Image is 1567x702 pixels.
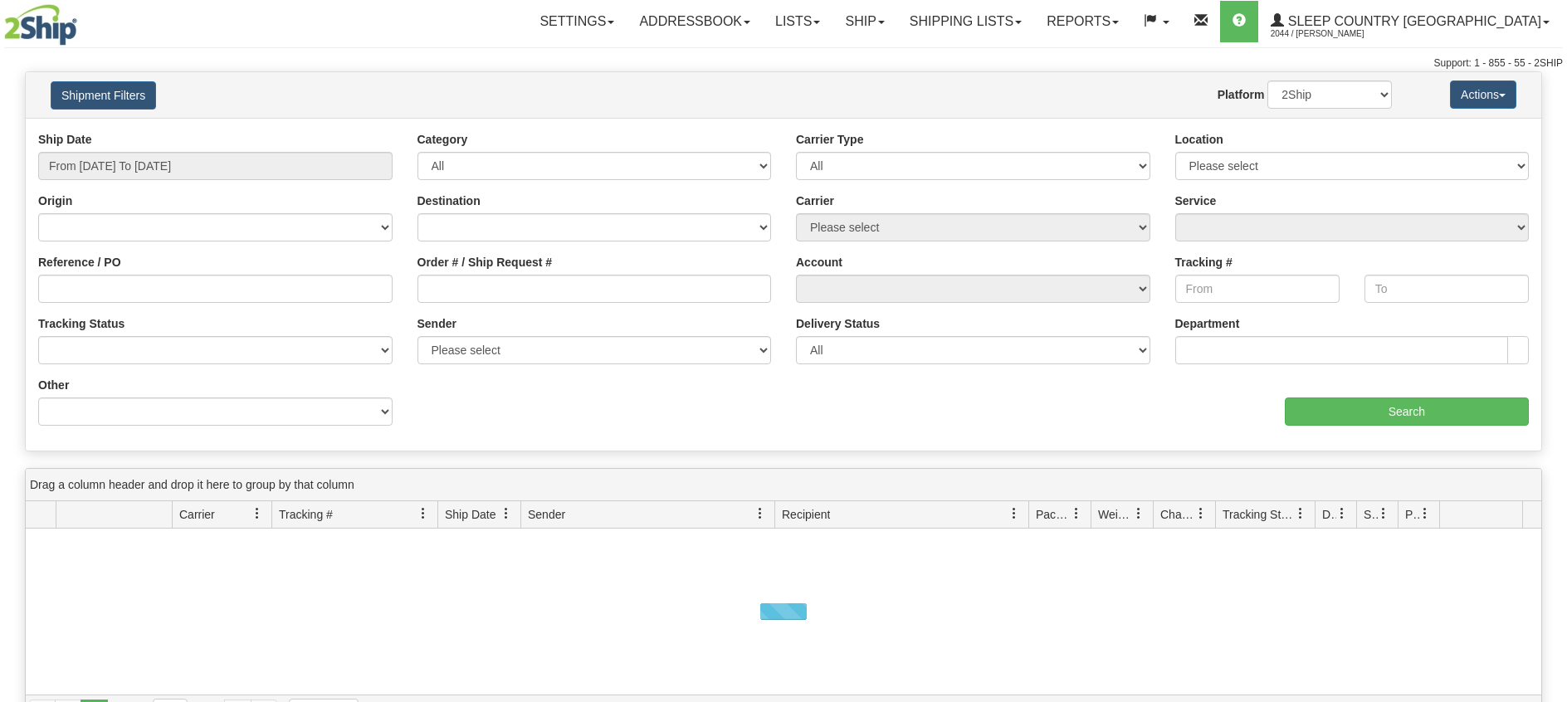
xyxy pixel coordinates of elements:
label: Destination [417,193,481,209]
div: Support: 1 - 855 - 55 - 2SHIP [4,56,1563,71]
label: Category [417,131,468,148]
label: Order # / Ship Request # [417,254,553,271]
label: Tracking # [1175,254,1233,271]
a: Pickup Status filter column settings [1411,500,1439,528]
span: Pickup Status [1405,506,1419,523]
label: Account [796,254,842,271]
input: To [1364,275,1529,303]
label: Location [1175,131,1223,148]
a: Weight filter column settings [1125,500,1153,528]
span: Tracking # [279,506,333,523]
a: Sleep Country [GEOGRAPHIC_DATA] 2044 / [PERSON_NAME] [1258,1,1562,42]
a: Delivery Status filter column settings [1328,500,1356,528]
span: Delivery Status [1322,506,1336,523]
span: Charge [1160,506,1195,523]
label: Service [1175,193,1217,209]
span: Tracking Status [1223,506,1295,523]
img: logo2044.jpg [4,4,77,46]
label: Sender [417,315,456,332]
input: Search [1285,397,1529,426]
label: Reference / PO [38,254,121,271]
a: Shipment Issues filter column settings [1369,500,1398,528]
span: Sender [528,506,565,523]
a: Recipient filter column settings [1000,500,1028,528]
span: Ship Date [445,506,495,523]
div: grid grouping header [26,469,1541,501]
span: Weight [1098,506,1133,523]
span: Recipient [782,506,830,523]
label: Department [1175,315,1240,332]
label: Delivery Status [796,315,880,332]
label: Platform [1218,86,1265,103]
a: Charge filter column settings [1187,500,1215,528]
a: Ship [832,1,896,42]
label: Carrier Type [796,131,863,148]
label: Origin [38,193,72,209]
input: From [1175,275,1340,303]
span: Shipment Issues [1364,506,1378,523]
button: Shipment Filters [51,81,156,110]
label: Other [38,377,69,393]
span: Carrier [179,506,215,523]
a: Settings [527,1,627,42]
button: Actions [1450,80,1516,109]
a: Reports [1034,1,1131,42]
span: Sleep Country [GEOGRAPHIC_DATA] [1284,14,1541,28]
span: 2044 / [PERSON_NAME] [1271,26,1395,42]
a: Shipping lists [897,1,1034,42]
a: Carrier filter column settings [243,500,271,528]
a: Tracking Status filter column settings [1286,500,1315,528]
a: Ship Date filter column settings [492,500,520,528]
a: Packages filter column settings [1062,500,1091,528]
a: Lists [763,1,832,42]
label: Carrier [796,193,834,209]
label: Ship Date [38,131,92,148]
a: Addressbook [627,1,763,42]
span: Packages [1036,506,1071,523]
label: Tracking Status [38,315,124,332]
a: Tracking # filter column settings [409,500,437,528]
a: Sender filter column settings [746,500,774,528]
